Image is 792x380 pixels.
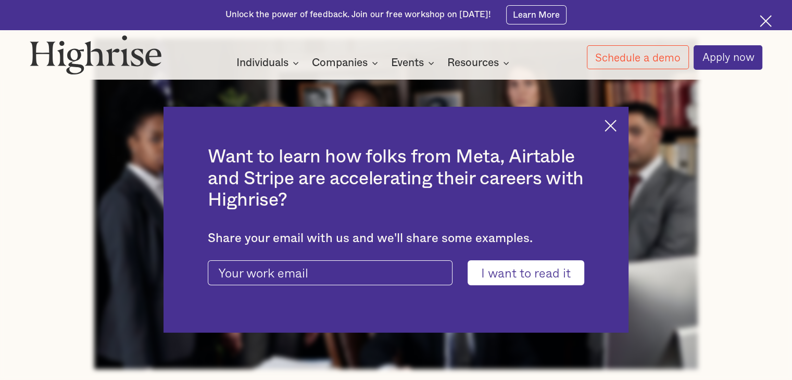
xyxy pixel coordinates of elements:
a: Apply now [694,45,762,70]
div: Individuals [236,57,302,69]
input: Your work email [208,260,452,285]
div: Events [391,57,437,69]
a: Learn More [506,5,567,24]
div: Companies [312,57,368,69]
div: Resources [447,57,499,69]
form: current-ascender-blog-article-modal-form [208,260,584,285]
img: Cross icon [760,15,772,27]
div: Unlock the power of feedback. Join our free workshop on [DATE]! [225,9,491,21]
input: I want to read it [468,260,584,285]
div: Share your email with us and we'll share some examples. [208,231,584,246]
div: Individuals [236,57,288,69]
div: Resources [447,57,512,69]
div: Companies [312,57,381,69]
img: Highrise logo [30,35,162,75]
div: Events [391,57,424,69]
h2: Want to learn how folks from Meta, Airtable and Stripe are accelerating their careers with Highrise? [208,146,584,211]
a: Schedule a demo [587,45,689,69]
img: Cross icon [605,120,617,132]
